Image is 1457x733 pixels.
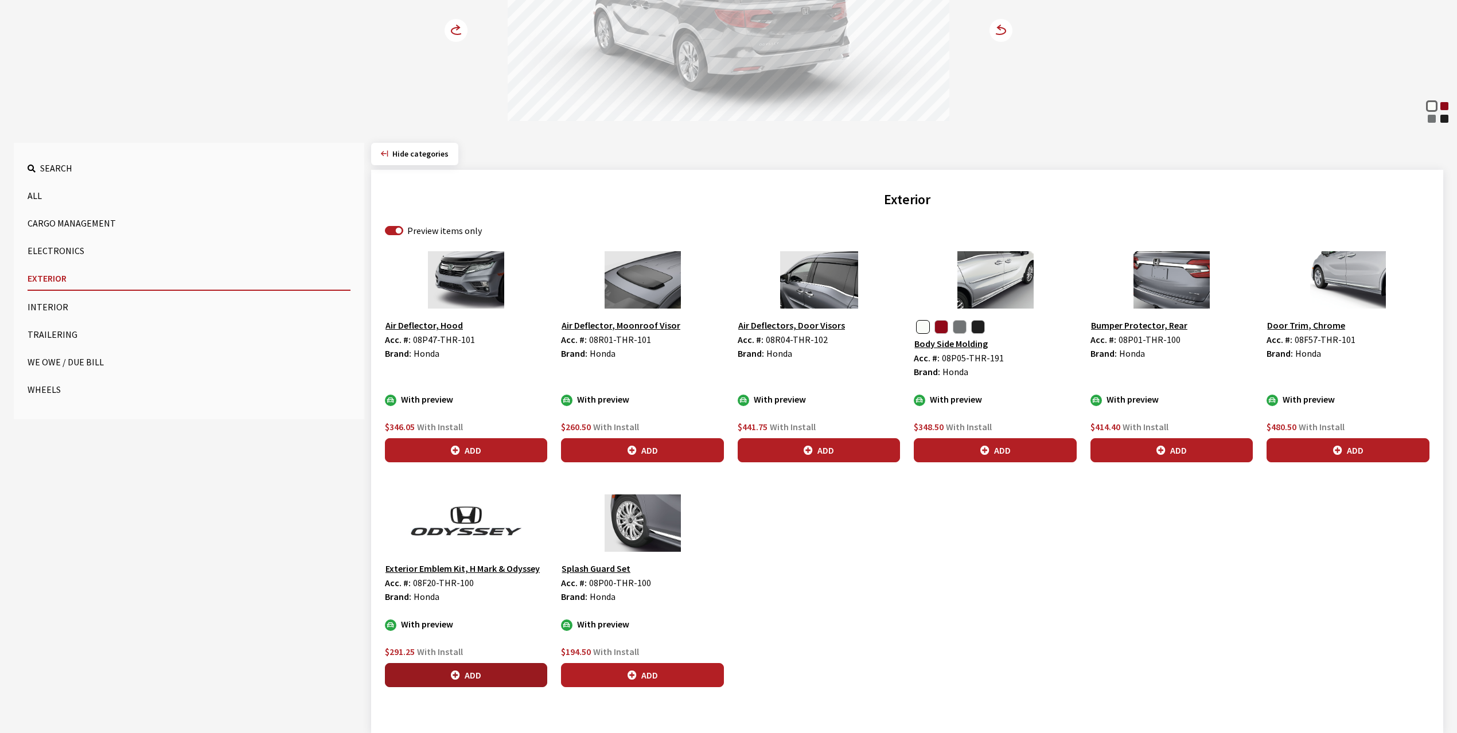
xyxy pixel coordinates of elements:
button: Add [385,663,547,687]
label: Brand: [385,346,411,360]
button: Add [914,438,1076,462]
span: $291.25 [385,646,415,657]
button: Trailering [28,323,350,346]
span: 08R01-THR-101 [589,334,651,345]
div: With preview [1267,392,1429,406]
img: Image for Air Deflectors, Door Visors [738,251,900,309]
button: Add [1267,438,1429,462]
img: Image for Splash Guard Set [561,494,723,552]
button: Radiant Red Metallic [934,320,948,334]
button: Add [561,438,723,462]
button: Add [738,438,900,462]
div: Sonic Gray Pearl [1426,113,1437,124]
div: With preview [561,617,723,631]
button: Add [561,663,723,687]
button: All [28,184,350,207]
span: $260.50 [561,421,591,432]
button: Door Trim, Chrome [1267,318,1346,333]
span: With Install [770,421,816,432]
span: 08F57-THR-101 [1295,334,1355,345]
label: Acc. #: [738,333,763,346]
label: Acc. #: [385,333,411,346]
button: Hide categories [371,143,458,165]
span: With Install [1299,421,1345,432]
label: Brand: [914,365,940,379]
span: Honda [414,591,439,602]
label: Acc. #: [1090,333,1116,346]
span: With Install [1123,421,1168,432]
button: Air Deflector, Moonroof Visor [561,318,681,333]
button: Air Deflectors, Door Visors [738,318,846,333]
button: Wheels [28,378,350,401]
div: With preview [914,392,1076,406]
button: Platinum White Pearl [916,320,930,334]
button: Interior [28,295,350,318]
span: Honda [414,348,439,359]
label: Brand: [385,590,411,603]
img: Image for Door Trim, Chrome [1267,251,1429,309]
button: Add [1090,438,1253,462]
button: Splash Guard Set [561,561,631,576]
div: With preview [1090,392,1253,406]
span: 08P47-THR-101 [413,334,475,345]
label: Acc. #: [914,351,940,365]
button: Add [385,438,547,462]
button: Electronics [28,239,350,262]
img: Image for Bumper Protector, Rear [1090,251,1253,309]
span: With Install [593,421,639,432]
label: Brand: [738,346,764,360]
span: With Install [417,646,463,657]
span: 08P05-THR-191 [942,352,1004,364]
label: Brand: [561,346,587,360]
div: With preview [738,392,900,406]
label: Brand: [1267,346,1293,360]
span: $346.05 [385,421,415,432]
button: Exterior Emblem Kit, H Mark & Odyssey [385,561,540,576]
div: With preview [385,617,547,631]
button: Cargo Management [28,212,350,235]
div: Radiant Red Metallic [1439,100,1450,112]
span: Honda [1295,348,1321,359]
img: Image for Air Deflector, Moonroof Visor [561,251,723,309]
img: Image for Air Deflector, Hood [385,251,547,309]
h2: Exterior [385,189,1429,210]
button: Body Side Molding [914,336,988,351]
span: Honda [590,591,615,602]
label: Preview items only [407,224,482,237]
span: $348.50 [914,421,944,432]
span: $194.50 [561,646,591,657]
label: Acc. #: [561,576,587,590]
span: Search [40,162,72,174]
label: Acc. #: [385,576,411,590]
span: With Install [946,421,992,432]
button: Air Deflector, Hood [385,318,463,333]
span: Honda [590,348,615,359]
button: Bumper Protector, Rear [1090,318,1188,333]
div: With preview [561,392,723,406]
span: With Install [417,421,463,432]
label: Acc. #: [1267,333,1292,346]
label: Brand: [1090,346,1117,360]
div: Platinum White Pearl [1426,100,1437,112]
button: Crystal Black Pearl [971,320,985,334]
span: Honda [766,348,792,359]
img: Image for Body Side Molding [914,251,1076,309]
button: We Owe / Due Bill [28,350,350,373]
span: $441.75 [738,421,768,432]
label: Brand: [561,590,587,603]
span: 08R04-THR-102 [766,334,828,345]
span: 08P00-THR-100 [589,577,651,588]
div: Crystal Black Pearl [1439,113,1450,124]
img: Image for Exterior Emblem Kit, H Mark &amp; Odyssey [385,494,547,552]
span: Click to hide category section. [392,149,449,159]
span: With Install [593,646,639,657]
span: Honda [942,366,968,377]
span: $414.40 [1090,421,1120,432]
span: 08F20-THR-100 [413,577,474,588]
button: Exterior [28,267,350,291]
label: Acc. #: [561,333,587,346]
div: With preview [385,392,547,406]
span: 08P01-THR-100 [1119,334,1181,345]
span: Honda [1119,348,1145,359]
button: Sonic Gray Pearl [953,320,967,334]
